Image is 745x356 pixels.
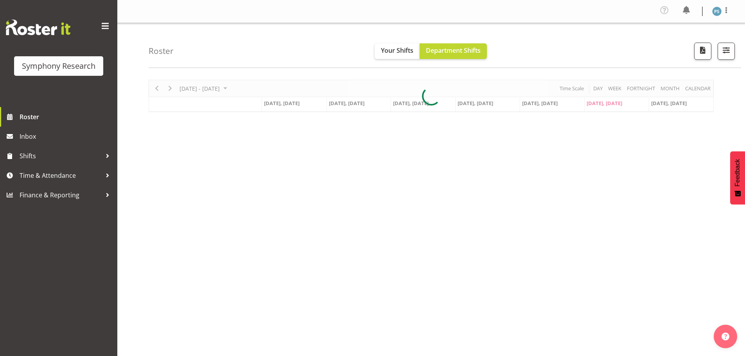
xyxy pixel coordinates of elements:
[694,43,711,60] button: Download a PDF of the roster according to the set date range.
[722,333,729,340] img: help-xxl-2.png
[730,151,745,204] button: Feedback - Show survey
[20,131,113,142] span: Inbox
[712,7,722,16] img: paul-s-stoneham1982.jpg
[734,159,741,186] span: Feedback
[20,150,102,162] span: Shifts
[426,46,481,55] span: Department Shifts
[375,43,420,59] button: Your Shifts
[22,60,95,72] div: Symphony Research
[381,46,413,55] span: Your Shifts
[718,43,735,60] button: Filter Shifts
[20,170,102,181] span: Time & Attendance
[6,20,70,35] img: Rosterit website logo
[20,111,113,123] span: Roster
[149,47,174,55] h4: Roster
[420,43,487,59] button: Department Shifts
[20,189,102,201] span: Finance & Reporting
